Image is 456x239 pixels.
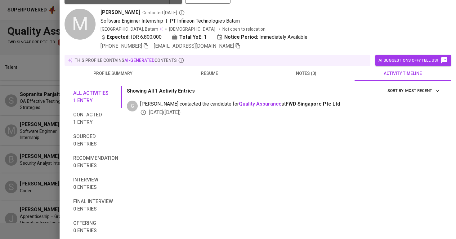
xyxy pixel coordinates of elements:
span: [EMAIL_ADDRESS][DOMAIN_NAME] [154,43,234,49]
div: [GEOGRAPHIC_DATA], Batam [101,26,163,32]
span: All activities 1 entry [73,89,118,104]
button: AI suggestions off? Tell us! [375,55,451,66]
div: M [65,9,96,40]
span: [PERSON_NAME] [101,9,140,16]
span: [DEMOGRAPHIC_DATA] [169,26,216,32]
b: Total YoE: [179,33,203,41]
button: sort by [404,86,441,96]
div: [DATE] ( [DATE] ) [140,109,441,116]
b: Expected: [107,33,130,41]
a: Quality Assurance [239,101,282,107]
span: Contacted 1 entry [73,111,118,126]
svg: By Batam recruiter [179,10,185,16]
p: this profile contains contents [75,57,177,63]
span: | [166,17,167,25]
div: Immediately Available [217,33,307,41]
span: Contacted [DATE] [142,10,185,16]
span: AI-generated [124,58,154,63]
span: Sourced 0 entries [73,133,118,148]
span: activity timeline [358,70,448,77]
span: AI suggestions off? Tell us! [378,57,448,64]
span: Software Enginner Internship [101,18,163,24]
span: Most Recent [405,87,440,94]
span: notes (0) [262,70,351,77]
b: Notice Period: [224,33,258,41]
span: FWD Singapore Pte Ltd [286,101,340,107]
span: resume [165,70,254,77]
span: Recommendation 0 entries [73,154,118,169]
p: Not open to relocation [222,26,266,32]
span: sort by [387,88,404,93]
span: [PHONE_NUMBER] [101,43,142,49]
span: 1 [204,33,207,41]
span: Offering 0 entries [73,219,118,234]
span: profile summary [68,70,158,77]
div: IDR 6.800.000 [101,33,162,41]
span: PT Infineon Technologies Batam [170,18,240,24]
div: G [127,101,138,111]
span: Interview 0 entries [73,176,118,191]
p: Showing All 1 Activity Entries [127,87,195,95]
span: [PERSON_NAME] contacted the candidate for at [140,101,441,108]
span: Final interview 0 entries [73,198,118,213]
